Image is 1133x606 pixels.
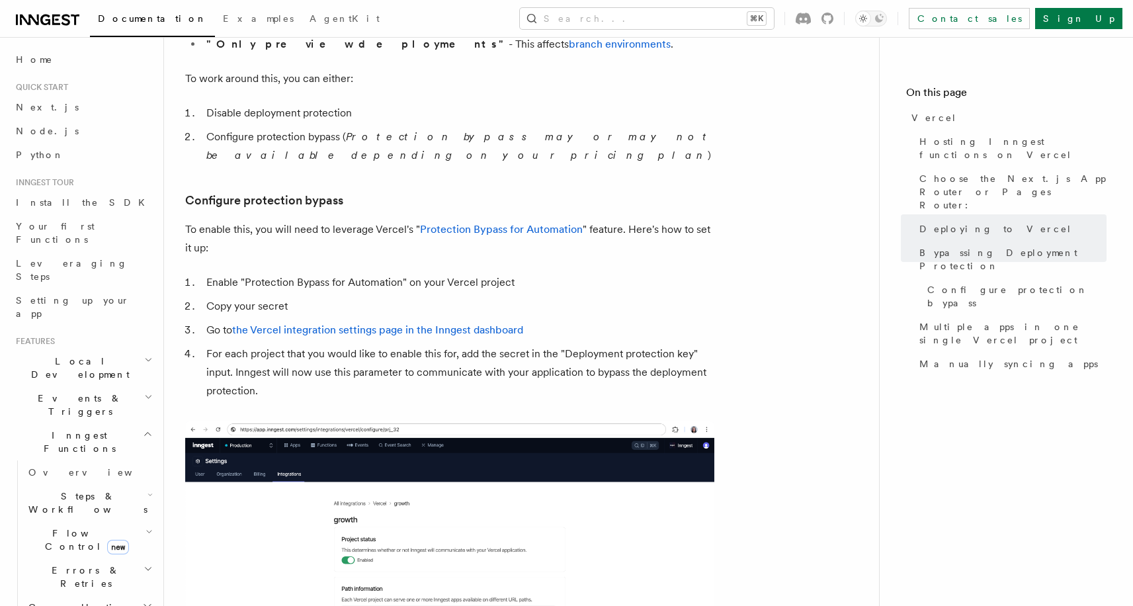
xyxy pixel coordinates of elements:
[23,490,147,516] span: Steps & Workflows
[569,38,671,50] a: branch environments
[919,172,1107,212] span: Choose the Next.js App Router or Pages Router:
[215,4,302,36] a: Examples
[420,223,583,236] a: Protection Bypass for Automation
[23,460,155,484] a: Overview
[107,540,129,554] span: new
[906,106,1107,130] a: Vercel
[185,220,714,257] p: To enable this, you will need to leverage Vercel's " " feature. Here's how to set it up:
[914,167,1107,217] a: Choose the Next.js App Router or Pages Router:
[11,349,155,386] button: Local Development
[906,85,1107,106] h4: On this page
[11,82,68,93] span: Quick start
[16,197,153,208] span: Install the SDK
[914,217,1107,241] a: Deploying to Vercel
[855,11,887,26] button: Toggle dark mode
[202,297,714,316] li: Copy your secret
[302,4,388,36] a: AgentKit
[23,484,155,521] button: Steps & Workflows
[16,221,95,245] span: Your first Functions
[919,357,1098,370] span: Manually syncing apps
[1035,8,1122,29] a: Sign Up
[919,320,1107,347] span: Multiple apps in one single Vercel project
[185,191,343,210] a: Configure protection bypass
[98,13,207,24] span: Documentation
[914,130,1107,167] a: Hosting Inngest functions on Vercel
[16,102,79,112] span: Next.js
[202,104,714,122] li: Disable deployment protection
[11,214,155,251] a: Your first Functions
[914,241,1107,278] a: Bypassing Deployment Protection
[28,467,165,478] span: Overview
[922,278,1107,315] a: Configure protection bypass
[911,111,957,124] span: Vercel
[11,386,155,423] button: Events & Triggers
[11,177,74,188] span: Inngest tour
[202,345,714,400] li: For each project that you would like to enable this for, add the secret in the "Deployment protec...
[11,336,55,347] span: Features
[16,126,79,136] span: Node.js
[11,429,143,455] span: Inngest Functions
[232,324,523,336] a: the Vercel integration settings page in the Inngest dashboard
[310,13,380,24] span: AgentKit
[927,283,1107,310] span: Configure protection bypass
[11,95,155,119] a: Next.js
[16,258,128,282] span: Leveraging Steps
[202,321,714,339] li: Go to
[23,564,144,590] span: Errors & Retries
[11,251,155,288] a: Leveraging Steps
[202,273,714,292] li: Enable "Protection Bypass for Automation" on your Vercel project
[202,128,714,165] li: Configure protection bypass ( )
[11,288,155,325] a: Setting up your app
[909,8,1030,29] a: Contact sales
[11,392,144,418] span: Events & Triggers
[185,69,714,88] p: To work around this, you can either:
[919,222,1072,236] span: Deploying to Vercel
[11,119,155,143] a: Node.js
[223,13,294,24] span: Examples
[23,558,155,595] button: Errors & Retries
[206,130,712,161] em: Protection bypass may or may not be available depending on your pricing plan
[919,135,1107,161] span: Hosting Inngest functions on Vercel
[16,295,130,319] span: Setting up your app
[919,246,1107,273] span: Bypassing Deployment Protection
[747,12,766,25] kbd: ⌘K
[11,48,155,71] a: Home
[11,355,144,381] span: Local Development
[23,521,155,558] button: Flow Controlnew
[90,4,215,37] a: Documentation
[202,35,714,54] li: - This affects .
[23,527,146,553] span: Flow Control
[914,315,1107,352] a: Multiple apps in one single Vercel project
[520,8,774,29] button: Search...⌘K
[206,38,509,50] strong: "Only preview deployments"
[11,143,155,167] a: Python
[11,191,155,214] a: Install the SDK
[914,352,1107,376] a: Manually syncing apps
[16,150,64,160] span: Python
[16,53,53,66] span: Home
[11,423,155,460] button: Inngest Functions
